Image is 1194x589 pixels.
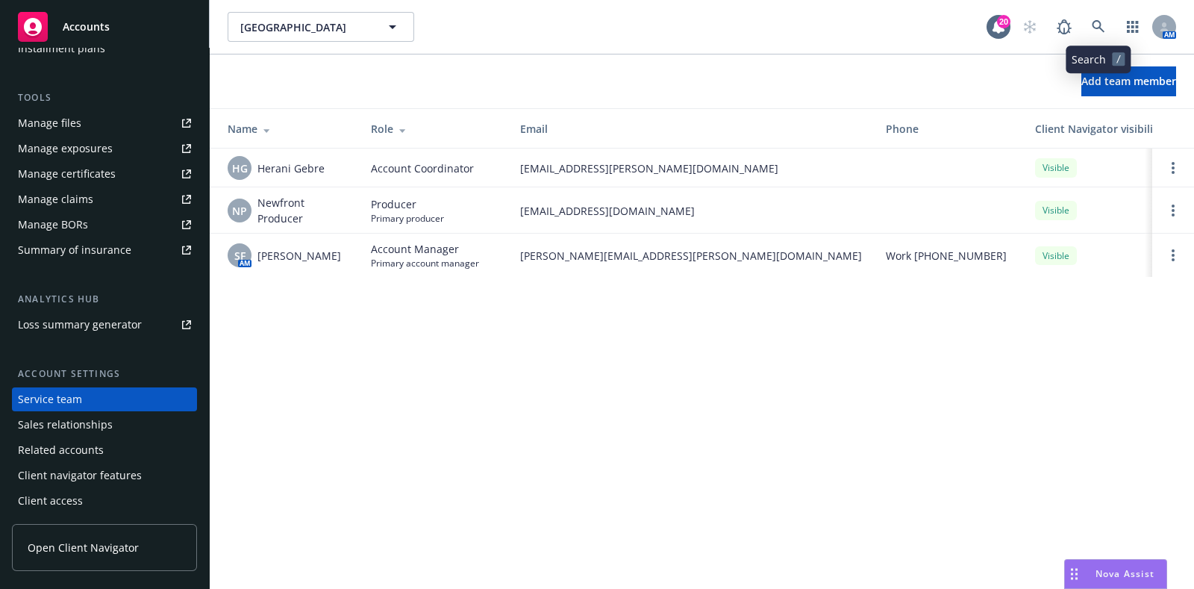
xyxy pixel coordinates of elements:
div: 20 [997,15,1010,28]
a: Switch app [1118,12,1148,42]
div: Manage exposures [18,137,113,161]
div: Sales relationships [18,413,113,437]
div: Role [371,121,496,137]
a: Installment plans [12,37,197,60]
span: Primary account manager [371,257,479,269]
a: Manage BORs [12,213,197,237]
a: Manage certificates [12,162,197,186]
a: Open options [1164,202,1182,219]
a: Start snowing [1015,12,1045,42]
div: Manage certificates [18,162,116,186]
div: Service team [18,387,82,411]
div: Visible [1035,201,1077,219]
div: Manage claims [18,187,93,211]
span: SF [234,248,246,264]
a: Open options [1164,246,1182,264]
div: Manage files [18,111,81,135]
div: Tools [12,90,197,105]
a: Open options [1164,159,1182,177]
a: Search [1084,12,1113,42]
span: [EMAIL_ADDRESS][PERSON_NAME][DOMAIN_NAME] [520,161,862,176]
div: Client Navigator visibility [1035,121,1177,137]
a: Service team [12,387,197,411]
a: Client navigator features [12,464,197,487]
a: Manage claims [12,187,197,211]
div: Manage BORs [18,213,88,237]
a: Loss summary generator [12,313,197,337]
div: Drag to move [1065,560,1084,588]
span: Newfront Producer [257,195,347,226]
a: Manage exposures [12,137,197,161]
a: Summary of insurance [12,238,197,262]
a: Accounts [12,6,197,48]
a: Related accounts [12,438,197,462]
div: Installment plans [18,37,105,60]
a: Manage files [12,111,197,135]
div: Client access [18,489,83,513]
span: [PERSON_NAME][EMAIL_ADDRESS][PERSON_NAME][DOMAIN_NAME] [520,248,862,264]
a: Sales relationships [12,413,197,437]
span: HG [232,161,248,176]
span: Primary producer [371,212,444,225]
div: Visible [1035,246,1077,265]
span: Nova Assist [1095,567,1154,580]
button: Nova Assist [1064,559,1167,589]
span: Producer [371,196,444,212]
span: Accounts [63,21,110,33]
span: Account Coordinator [371,161,474,176]
div: Phone [886,121,1011,137]
span: Add team member [1081,74,1176,88]
span: [GEOGRAPHIC_DATA] [240,19,369,35]
span: Open Client Navigator [28,540,139,555]
div: Loss summary generator [18,313,142,337]
button: [GEOGRAPHIC_DATA] [228,12,414,42]
div: Visible [1035,158,1077,177]
div: Summary of insurance [18,238,131,262]
div: Name [228,121,347,137]
a: Client access [12,489,197,513]
span: [EMAIL_ADDRESS][DOMAIN_NAME] [520,203,862,219]
div: Related accounts [18,438,104,462]
div: Email [520,121,862,137]
div: Account settings [12,367,197,381]
span: Account Manager [371,241,479,257]
span: [PERSON_NAME] [257,248,341,264]
div: Client navigator features [18,464,142,487]
button: Add team member [1081,66,1176,96]
div: Analytics hub [12,292,197,307]
span: Work [PHONE_NUMBER] [886,248,1007,264]
a: Report a Bug [1049,12,1079,42]
span: NP [232,203,247,219]
span: Herani Gebre [257,161,325,176]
